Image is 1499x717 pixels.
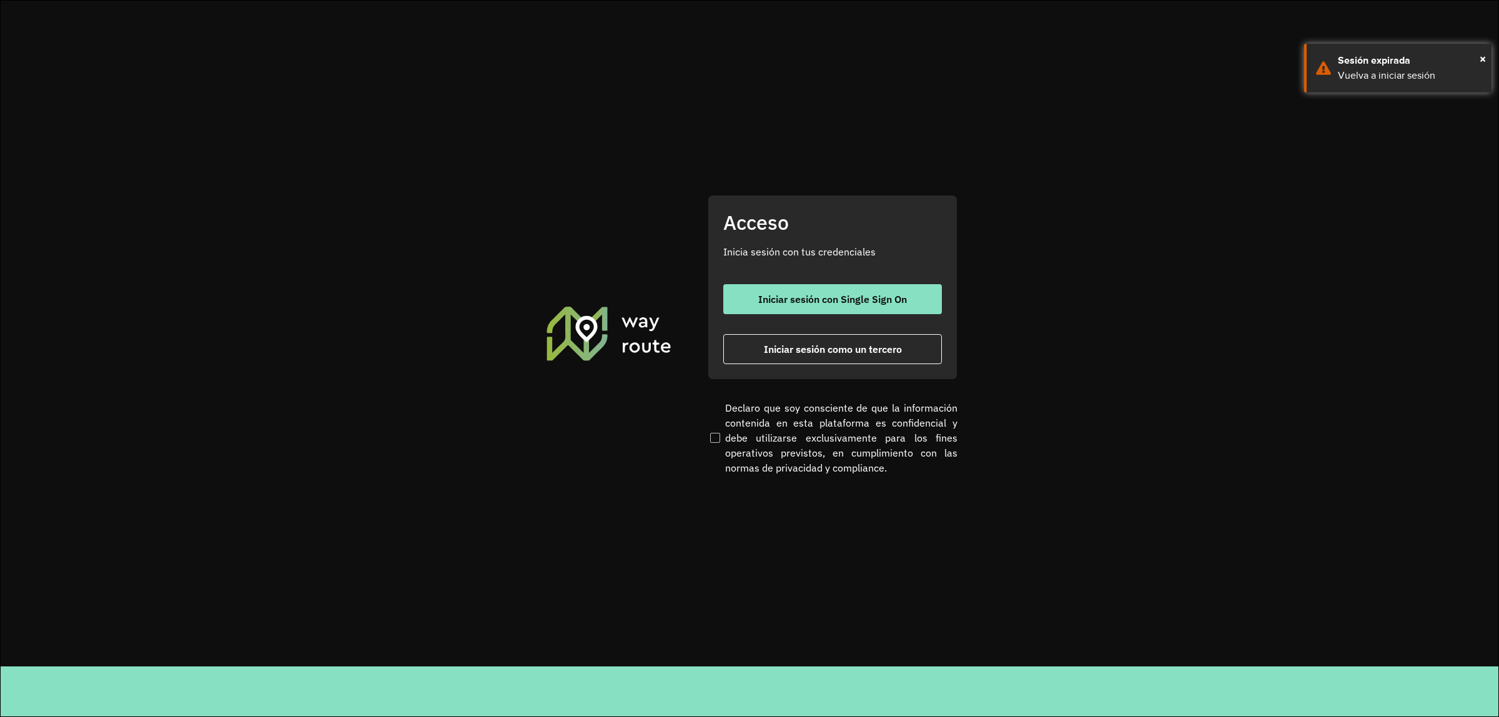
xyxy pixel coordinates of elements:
[1338,53,1482,68] div: Sesión expirada
[1338,68,1482,83] div: Vuelva a iniciar sesión
[1480,49,1486,68] button: Close
[723,210,942,234] h2: Acceso
[723,334,942,364] button: button
[723,244,942,259] p: Inicia sesión con tus credenciales
[1480,49,1486,68] span: ×
[764,344,902,354] span: Iniciar sesión como un tercero
[708,400,957,475] label: Declaro que soy consciente de que la información contenida en esta plataforma es confidencial y d...
[723,284,942,314] button: button
[545,305,673,362] img: Roteirizador AmbevTech
[758,294,907,304] span: Iniciar sesión con Single Sign On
